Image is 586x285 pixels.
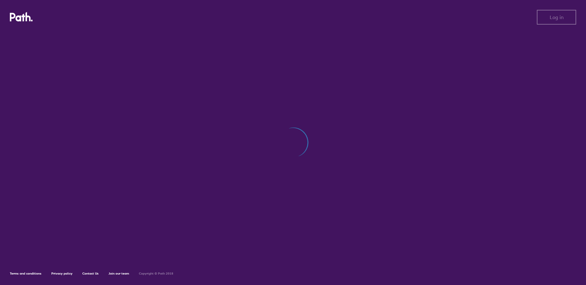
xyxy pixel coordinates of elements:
[139,272,173,275] h6: Copyright © Path 2018
[10,271,41,275] a: Terms and conditions
[82,271,99,275] a: Contact Us
[108,271,129,275] a: Join our team
[51,271,73,275] a: Privacy policy
[537,10,576,25] button: Log in
[550,14,564,20] span: Log in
